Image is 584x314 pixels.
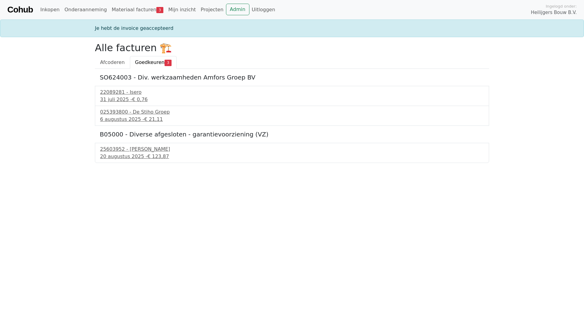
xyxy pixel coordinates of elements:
[147,153,169,159] span: € 123,87
[62,4,109,16] a: Onderaanneming
[100,108,484,123] a: 025393800 - De Stiho Groep6 augustus 2025 -€ 21,11
[95,56,130,69] a: Afcoderen
[135,59,165,65] span: Goedkeuren
[226,4,249,15] a: Admin
[100,59,125,65] span: Afcoderen
[100,116,484,123] div: 6 augustus 2025 -
[100,108,484,116] div: 025393800 - De Stiho Groep
[100,146,484,153] div: 25603952 - [PERSON_NAME]
[109,4,166,16] a: Materiaal facturen3
[100,153,484,160] div: 20 augustus 2025 -
[100,89,484,103] a: 22089281 - Isero31 juli 2025 -€ 0,76
[95,42,489,54] h2: Alle facturen 🏗️
[38,4,62,16] a: Inkopen
[166,4,198,16] a: Mijn inzicht
[100,74,484,81] h5: SO624003 - Div. werkzaamheden Amfors Groep BV
[165,60,172,66] span: 3
[249,4,278,16] a: Uitloggen
[130,56,177,69] a: Goedkeuren3
[100,131,484,138] h5: B05000 - Diverse afgesloten - garantievoorziening (VZ)
[144,116,163,122] span: € 21,11
[100,146,484,160] a: 25603952 - [PERSON_NAME]20 augustus 2025 -€ 123,87
[91,25,493,32] div: Je hebt de invoice geaccepteerd
[531,9,577,16] span: Heilijgers Bouw B.V.
[100,89,484,96] div: 22089281 - Isero
[7,2,33,17] a: Cohub
[100,96,484,103] div: 31 juli 2025 -
[132,97,148,102] span: € 0,76
[546,3,577,9] span: Ingelogd onder:
[156,7,163,13] span: 3
[198,4,226,16] a: Projecten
